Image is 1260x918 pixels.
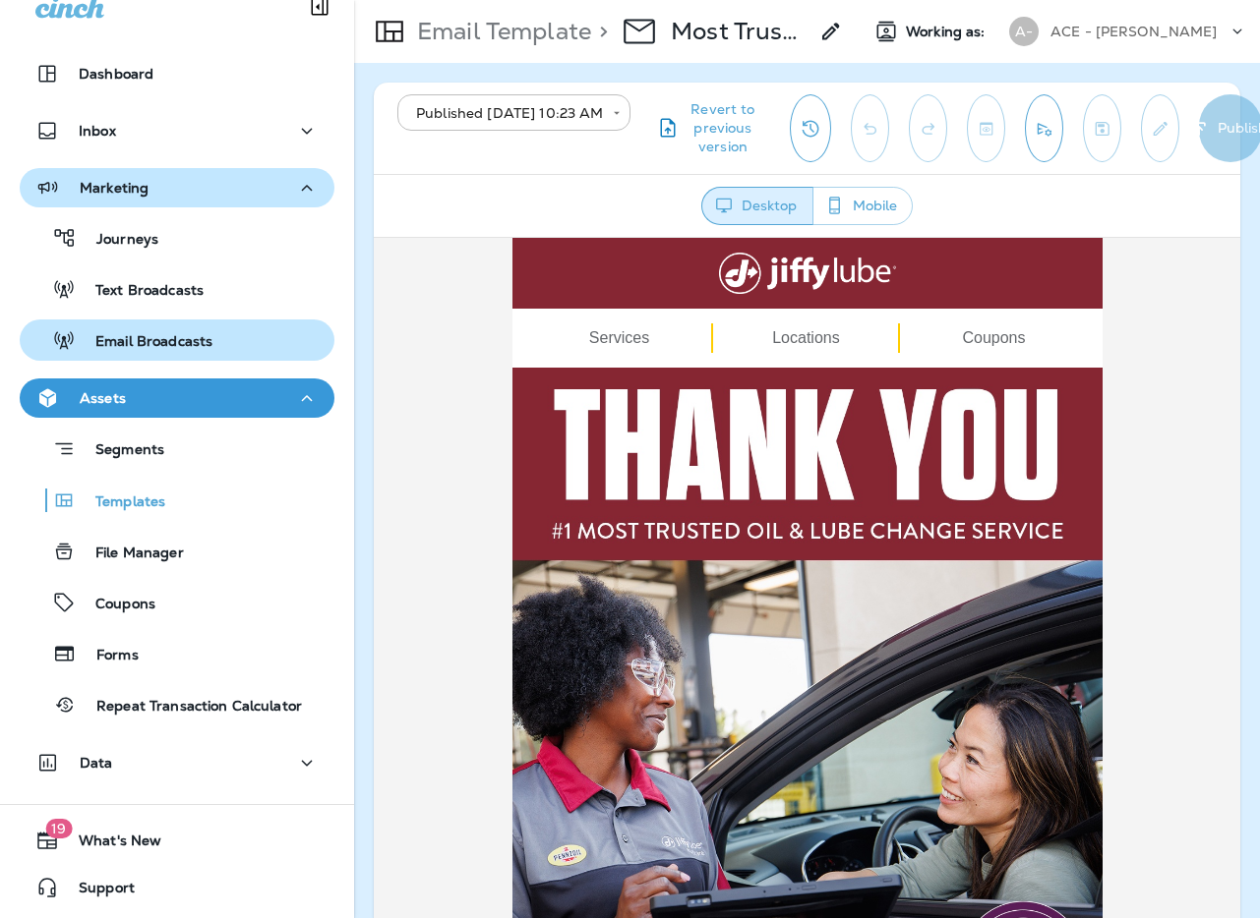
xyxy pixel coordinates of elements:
[20,428,334,470] button: Segments
[77,231,158,250] p: Journeys
[45,819,72,838] span: 19
[1025,94,1063,162] button: Send test email
[20,743,334,782] button: Data
[20,111,334,150] button: Inbox
[591,17,608,46] p: >
[76,545,184,563] p: File Manager
[20,480,334,521] button: Templates
[80,755,113,771] p: Data
[80,390,126,406] p: Assets
[790,94,831,162] button: View Changelog
[20,868,334,907] button: Support
[20,582,334,623] button: Coupons
[1050,24,1218,39] p: ACE - [PERSON_NAME]
[215,91,275,108] a: Services
[76,596,155,614] p: Coupons
[671,17,808,46] p: Most Trusted $25 OFF ([DATE])
[20,268,334,310] button: Text Broadcasts
[20,531,334,572] button: File Manager
[398,91,466,108] a: Locations
[1009,17,1039,46] div: A-
[20,633,334,674] button: Forms
[588,91,651,108] a: Coupons
[671,17,808,46] div: Most Trusted $25 OFF (September 2025)
[77,647,139,665] p: Forms
[79,66,153,82] p: Dashboard
[76,333,212,352] p: Email Broadcasts
[345,15,522,56] img: Jiffy Lube Logo
[680,100,765,156] span: Revert to previous version
[59,832,161,856] span: What's New
[20,217,334,258] button: Journeys
[411,103,599,123] div: Published [DATE] 10:23 AM
[59,880,135,903] span: Support
[646,94,773,162] button: Revert to previous version
[80,180,149,196] p: Marketing
[20,821,334,860] button: 19What's New
[139,130,729,867] img: 14929_JIF_MTB_1080x1350_F1.jpg
[812,187,913,225] button: Mobile
[76,493,165,512] p: Templates
[76,282,204,301] p: Text Broadcasts
[20,54,334,93] button: Dashboard
[76,441,164,461] p: Segments
[409,17,591,46] p: Email Template
[20,319,334,361] button: Email Broadcasts
[20,378,334,418] button: Assets
[20,684,334,725] button: Repeat Transaction Calculator
[79,123,116,139] p: Inbox
[906,24,990,40] span: Working as:
[701,187,813,225] button: Desktop
[20,168,334,207] button: Marketing
[77,698,302,717] p: Repeat Transaction Calculator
